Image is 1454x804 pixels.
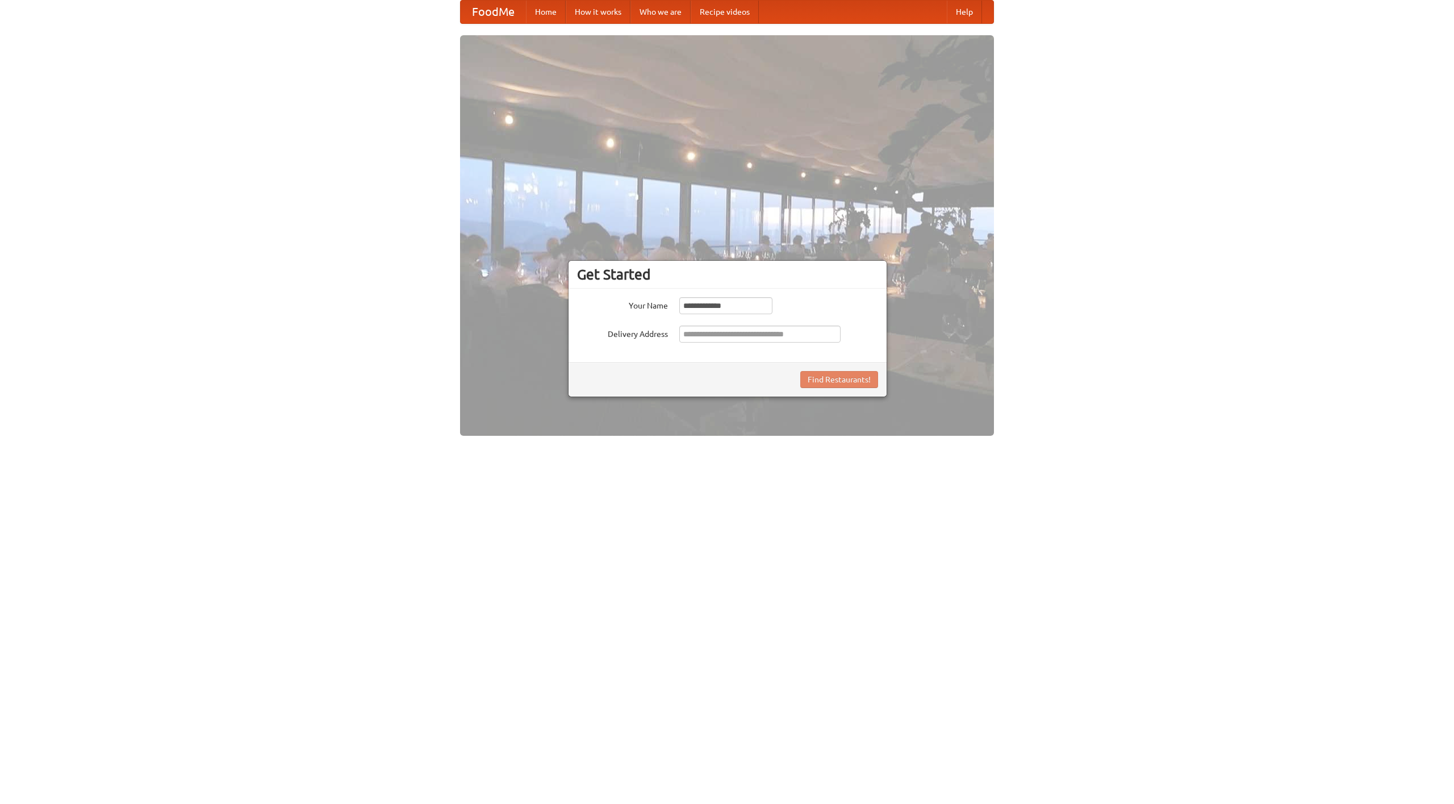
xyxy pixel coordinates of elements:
a: Recipe videos [691,1,759,23]
a: Who we are [630,1,691,23]
a: Help [947,1,982,23]
a: How it works [566,1,630,23]
button: Find Restaurants! [800,371,878,388]
label: Your Name [577,297,668,311]
a: FoodMe [461,1,526,23]
h3: Get Started [577,266,878,283]
a: Home [526,1,566,23]
label: Delivery Address [577,326,668,340]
